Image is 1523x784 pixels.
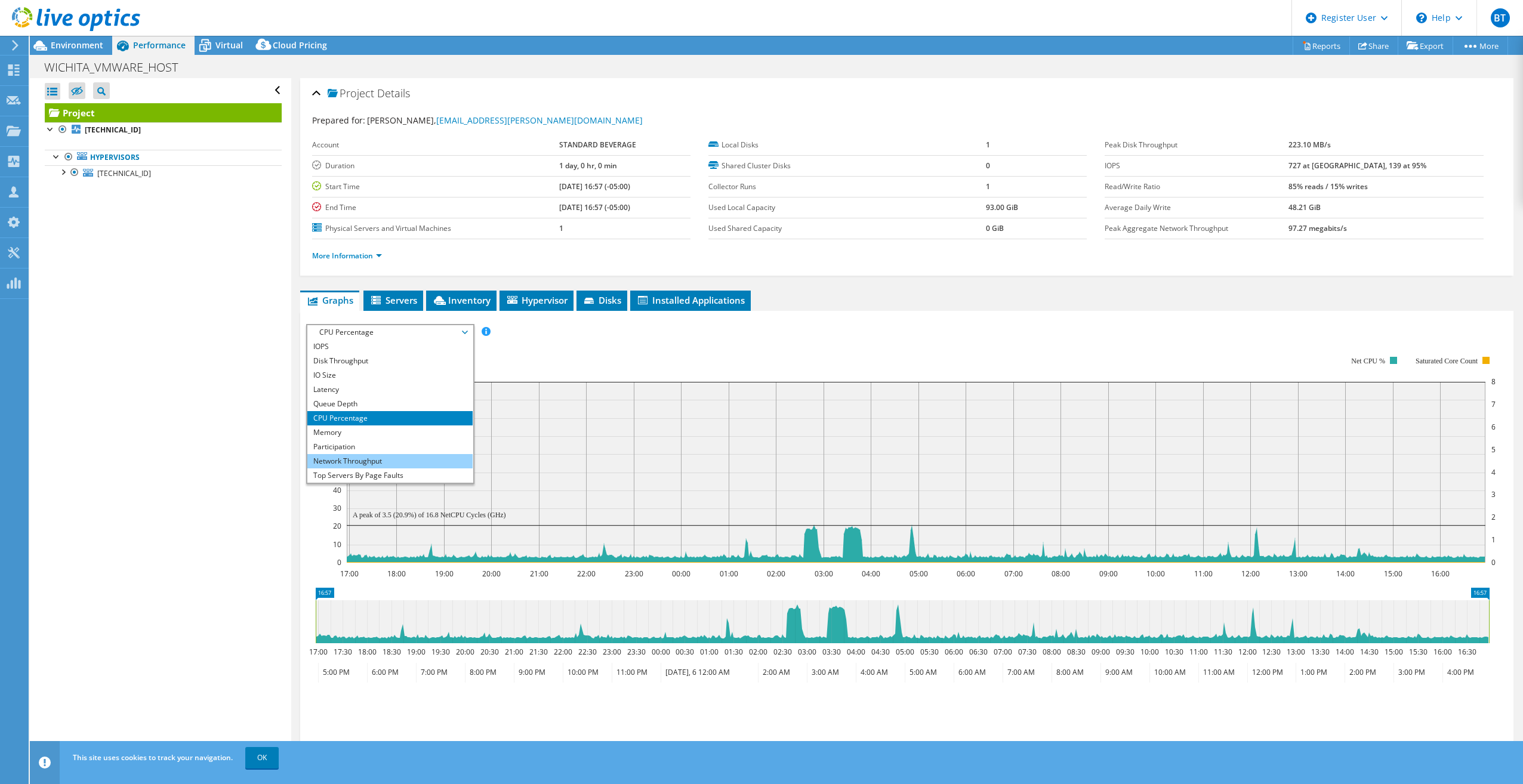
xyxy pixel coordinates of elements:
text: 02:00 [748,647,767,657]
text: 02:00 [766,569,785,579]
label: Read/Write Ratio [1105,181,1288,193]
text: 13:00 [1288,569,1307,579]
li: IO Size [307,368,473,382]
label: IOPS [1105,160,1288,172]
a: More Information [312,251,382,261]
svg: \n [1416,13,1427,23]
a: OK [245,747,279,768]
text: 01:00 [699,647,718,657]
text: 04:00 [861,569,880,579]
text: 15:30 [1408,647,1427,657]
span: Disks [582,294,621,306]
li: Top Servers By Page Faults [307,468,473,483]
text: 09:30 [1115,647,1134,657]
text: 01:30 [724,647,742,657]
text: 1 [1491,535,1496,545]
span: CPU Percentage [313,325,467,339]
text: 05:30 [920,647,938,657]
label: Peak Disk Throughput [1105,139,1288,151]
text: 16:30 [1457,647,1476,657]
label: Peak Aggregate Network Throughput [1105,223,1288,234]
text: 6 [1491,422,1496,432]
text: 09:00 [1091,647,1109,657]
text: 3 [1491,489,1496,499]
text: 08:00 [1042,647,1060,657]
text: 23:00 [624,569,643,579]
text: 15:00 [1383,569,1402,579]
text: 10:00 [1146,569,1164,579]
span: Cloud Pricing [273,39,327,51]
b: 1 day, 0 hr, 0 min [559,160,617,171]
text: 19:00 [406,647,425,657]
li: Disk Throughput [307,354,473,368]
text: 08:00 [1051,569,1069,579]
text: 23:30 [627,647,645,657]
text: 16:00 [1430,569,1449,579]
text: 16:00 [1433,647,1451,657]
text: 20:30 [480,647,498,657]
label: Used Local Capacity [708,202,986,214]
b: [TECHNICAL_ID] [85,125,141,135]
text: 0 [1491,557,1496,567]
label: Shared Cluster Disks [708,160,986,172]
text: 00:00 [651,647,670,657]
text: Net CPU % [1351,357,1385,365]
text: 0 [337,557,341,567]
span: Hypervisor [505,294,568,306]
text: 10 [333,539,341,550]
h1: WICHITA_VMWARE_HOST [39,61,196,74]
text: 8 [1491,376,1496,387]
label: Used Shared Capacity [708,223,986,234]
a: Export [1398,36,1453,55]
span: [TECHNICAL_ID] [97,168,151,178]
span: Virtual [215,39,243,51]
text: 22:30 [578,647,596,657]
a: [TECHNICAL_ID] [45,165,282,181]
b: 1 [559,223,563,233]
text: 12:00 [1241,569,1259,579]
a: More [1453,36,1508,55]
b: 0 [986,160,990,171]
text: 22:00 [576,569,595,579]
text: 4 [1491,467,1496,477]
text: Saturated Core Count [1416,357,1478,365]
text: 5 [1491,445,1496,455]
text: 18:30 [382,647,400,657]
text: 00:00 [671,569,690,579]
b: [DATE] 16:57 (-05:00) [559,181,630,192]
span: Details [377,86,410,100]
label: Account [312,139,559,151]
span: Project [328,88,374,100]
li: Latency [307,382,473,397]
span: [PERSON_NAME], [367,115,643,126]
b: 93.00 GiB [986,202,1018,212]
b: [DATE] 16:57 (-05:00) [559,202,630,212]
text: 23:00 [602,647,621,657]
b: 48.21 GiB [1288,202,1321,212]
text: 11:30 [1213,647,1232,657]
text: 10:30 [1164,647,1183,657]
text: 21:30 [529,647,547,657]
h2: Advanced Graph Controls [306,740,448,764]
label: Prepared for: [312,115,365,126]
li: Memory [307,425,473,440]
text: A peak of 3.5 (20.9%) of 16.8 NetCPU Cycles (GHz) [353,511,506,519]
a: [EMAIL_ADDRESS][PERSON_NAME][DOMAIN_NAME] [436,115,643,126]
b: 97.27 megabits/s [1288,223,1347,233]
label: Average Daily Write [1105,202,1288,214]
text: 17:30 [333,647,352,657]
label: End Time [312,202,559,214]
b: 1 [986,181,990,192]
text: 40 [333,485,341,495]
text: 13:00 [1286,647,1305,657]
text: 12:30 [1262,647,1280,657]
text: 14:00 [1335,647,1354,657]
text: 19:00 [434,569,453,579]
text: 18:00 [387,569,405,579]
text: 03:00 [814,569,833,579]
a: Reports [1293,36,1350,55]
text: 2 [1491,512,1496,522]
text: 03:30 [822,647,840,657]
text: 02:30 [773,647,791,657]
b: 85% reads / 15% writes [1288,181,1368,192]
